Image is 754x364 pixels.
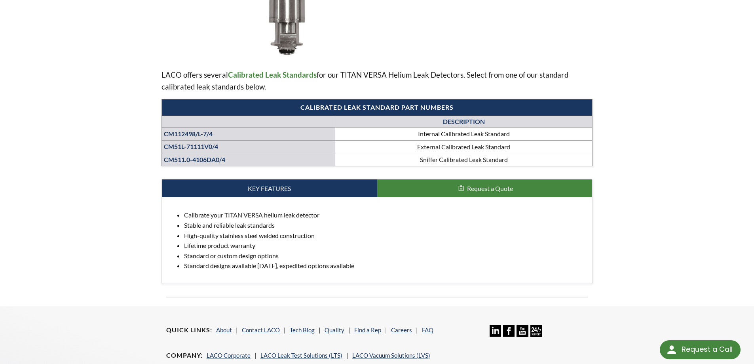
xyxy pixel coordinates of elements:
span: Request a Quote [467,185,513,192]
a: LACO Vacuum Solutions (LVS) [352,352,430,359]
th: DESCRIPTION [335,116,593,127]
td: External Calibrated Leak Standard [335,140,593,153]
li: High-quality stainless steel welded construction [184,231,586,241]
li: Standard or custom design options [184,251,586,261]
a: Contact LACO [242,326,280,334]
th: CM51L-71111V0/4 [161,140,335,153]
a: Key Features [162,179,377,198]
img: round button [665,343,678,356]
button: Request a Quote [377,179,593,198]
a: 24/7 Support [530,331,542,338]
td: Internal Calibrated Leak Standard [335,128,593,141]
a: Quality [325,326,344,334]
li: Lifetime product warranty [184,240,586,251]
span: Calibrated Leak Standards [228,70,317,79]
a: LACO Corporate [207,352,251,359]
td: Sniffer Calibrated Leak Standard [335,153,593,166]
li: Stable and reliable leak standards [184,220,586,231]
p: LACO offers several for our TITAN VERSA Helium Leak Detectors. Select from one of our standard ca... [161,69,593,93]
a: About [216,326,232,334]
img: 24/7 Support Icon [530,325,542,337]
a: Find a Rep [354,326,381,334]
a: FAQ [422,326,433,334]
li: Standard designs available [DATE], expedited options available [184,261,586,271]
h4: Company [166,351,203,360]
div: Request a Call [660,340,741,359]
th: CM511.0-4106DA0/4 [161,153,335,166]
a: Tech Blog [290,326,315,334]
a: LACO Leak Test Solutions (LTS) [260,352,342,359]
a: Careers [391,326,412,334]
h4: Calibrated Leak Standard Part Numbers [166,103,589,112]
h4: Quick Links [166,326,212,334]
th: CM112498/L-7/4 [161,128,335,141]
div: Request a Call [682,340,733,358]
li: Calibrate your TITAN VERSA helium leak detector [184,210,586,220]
